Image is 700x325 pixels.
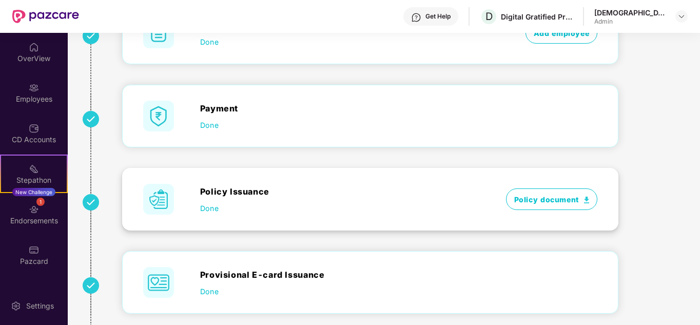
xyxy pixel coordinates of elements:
[29,245,39,255] img: svg+xml;base64,PHN2ZyBpZD0iUGF6Y2FyZCIgeG1sbnM9Imh0dHA6Ly93d3cudzMub3JnLzIwMDAvc3ZnIiB3aWR0aD0iMj...
[83,194,99,211] img: svg+xml;base64,PHN2ZyB4bWxucz0iaHR0cDovL3d3dy53My5vcmcvMjAwMC9zdmciIHdpZHRoPSIzMiIgaGVpZ2h0PSIzMi...
[12,10,79,23] img: New Pazcare Logo
[36,198,45,206] div: 1
[83,111,99,127] img: svg+xml;base64,PHN2ZyB4bWxucz0iaHR0cDovL3d3dy53My5vcmcvMjAwMC9zdmciIHdpZHRoPSIzMiIgaGVpZ2h0PSIzMi...
[200,185,484,198] div: Policy Issuance
[411,12,421,23] img: svg+xml;base64,PHN2ZyBpZD0iSGVscC0zMngzMiIgeG1sbnM9Imh0dHA6Ly93d3cudzMub3JnLzIwMDAvc3ZnIiB3aWR0aD...
[200,36,219,47] span: Done
[23,301,57,311] div: Settings
[677,12,686,21] img: svg+xml;base64,PHN2ZyBpZD0iRHJvcGRvd24tMzJ4MzIiIHhtbG5zPSJodHRwOi8vd3d3LnczLm9yZy8yMDAwL3N2ZyIgd2...
[29,42,39,52] img: svg+xml;base64,PHN2ZyBpZD0iSG9tZSIgeG1sbnM9Imh0dHA6Ly93d3cudzMub3JnLzIwMDAvc3ZnIiB3aWR0aD0iMjAiIG...
[200,102,484,114] div: Payment
[143,267,174,298] img: svg+xml;base64,PHN2ZyB4bWxucz0iaHR0cDovL3d3dy53My5vcmcvMjAwMC9zdmciIHdpZHRoPSI2MCIgaGVpZ2h0PSI2MC...
[501,12,573,22] div: Digital Gratified Private Limited
[200,120,219,130] span: Done
[83,277,99,294] img: svg+xml;base64,PHN2ZyB4bWxucz0iaHR0cDovL3d3dy53My5vcmcvMjAwMC9zdmciIHdpZHRoPSIzMiIgaGVpZ2h0PSIzMi...
[143,17,174,48] img: svg+xml;base64,PHN2ZyB4bWxucz0iaHR0cDovL3d3dy53My5vcmcvMjAwMC9zdmciIHdpZHRoPSI2MCIgaGVpZ2h0PSI2MC...
[1,175,67,185] div: Stepathon
[200,286,219,297] span: Done
[29,204,39,215] img: svg+xml;base64,PHN2ZyBpZD0iRW5kb3JzZW1lbnRzIiB4bWxucz0iaHR0cDovL3d3dy53My5vcmcvMjAwMC9zdmciIHdpZH...
[11,301,21,311] img: svg+xml;base64,PHN2ZyBpZD0iU2V0dGluZy0yMHgyMCIgeG1sbnM9Imh0dHA6Ly93d3cudzMub3JnLzIwMDAvc3ZnIiB3aW...
[425,12,451,21] div: Get Help
[200,203,219,214] span: Done
[506,188,598,210] span: Policy document
[594,17,666,26] div: Admin
[526,22,597,44] span: Add employee
[143,101,174,131] img: svg+xml;base64,PHN2ZyB4bWxucz0iaHR0cDovL3d3dy53My5vcmcvMjAwMC9zdmciIHdpZHRoPSI2MCIgaGVpZ2h0PSI2MC...
[200,269,484,281] div: Provisional E-card Issuance
[12,188,55,196] div: New Challenge
[29,83,39,93] img: svg+xml;base64,PHN2ZyBpZD0iRW1wbG95ZWVzIiB4bWxucz0iaHR0cDovL3d3dy53My5vcmcvMjAwMC9zdmciIHdpZHRoPS...
[584,197,589,203] img: svg+xml;base64,PHN2ZyB4bWxucz0iaHR0cDovL3d3dy53My5vcmcvMjAwMC9zdmciIHdpZHRoPSIxMC40IiBoZWlnaHQ9Ij...
[29,164,39,174] img: svg+xml;base64,PHN2ZyB4bWxucz0iaHR0cDovL3d3dy53My5vcmcvMjAwMC9zdmciIHdpZHRoPSIyMSIgaGVpZ2h0PSIyMC...
[29,123,39,133] img: svg+xml;base64,PHN2ZyBpZD0iQ0RfQWNjb3VudHMiIGRhdGEtbmFtZT0iQ0QgQWNjb3VudHMiIHhtbG5zPSJodHRwOi8vd3...
[143,184,174,215] img: svg+xml;base64,PHN2ZyB4bWxucz0iaHR0cDovL3d3dy53My5vcmcvMjAwMC9zdmciIHdpZHRoPSI2MCIgaGVpZ2h0PSI2MC...
[485,10,493,23] span: D
[594,8,666,17] div: [DEMOGRAPHIC_DATA][PERSON_NAME]
[83,28,99,44] img: svg+xml;base64,PHN2ZyB4bWxucz0iaHR0cDovL3d3dy53My5vcmcvMjAwMC9zdmciIHdpZHRoPSIzMiIgaGVpZ2h0PSIzMi...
